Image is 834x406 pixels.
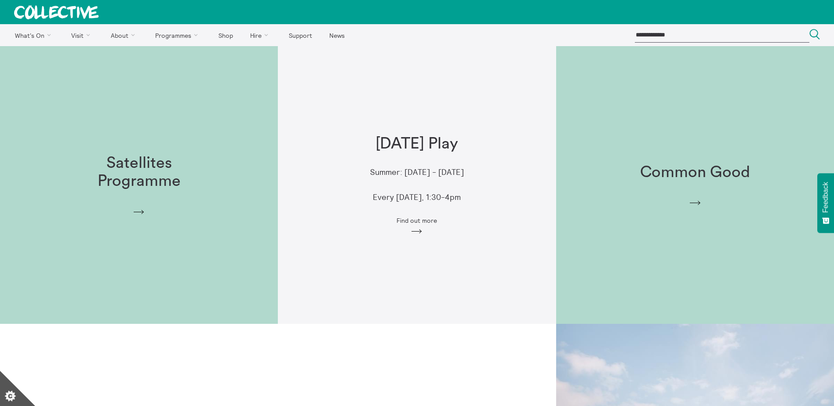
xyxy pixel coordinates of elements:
[321,24,352,46] a: News
[370,168,464,177] p: Summer: [DATE] - [DATE]
[7,24,62,46] a: What's On
[373,193,461,202] p: Every [DATE], 1:30-4pm
[281,24,320,46] a: Support
[103,24,146,46] a: About
[397,217,437,224] span: Find out more
[148,24,209,46] a: Programmes
[83,154,195,191] h1: Satellites Programme
[817,173,834,233] button: Feedback - Show survey
[211,24,240,46] a: Shop
[822,182,830,213] span: Feedback
[640,163,750,181] h1: Common Good
[243,24,280,46] a: Hire
[375,135,458,153] h1: [DATE] Play
[64,24,102,46] a: Visit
